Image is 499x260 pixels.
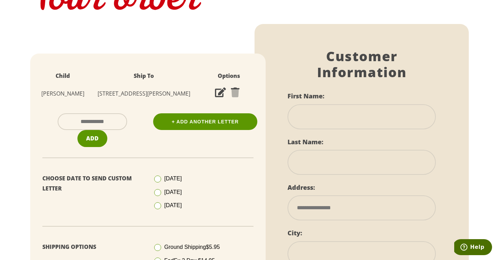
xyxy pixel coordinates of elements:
span: [DATE] [164,176,182,181]
p: Choose Date To Send Custom Letter [42,173,143,194]
span: Ground Shipping [164,244,220,250]
button: Add [77,130,107,147]
iframe: Opens a widget where you can find more information [454,239,492,257]
span: [DATE] [164,189,182,195]
span: $5.95 [206,244,220,250]
label: City: [288,229,302,237]
th: Child [37,67,89,84]
td: [PERSON_NAME] [37,84,89,103]
label: Address: [288,183,315,192]
p: Shipping Options [42,242,143,252]
h1: Customer Information [288,48,436,80]
span: Add [86,135,99,142]
td: [STREET_ADDRESS][PERSON_NAME] [89,84,199,103]
th: Ship To [89,67,199,84]
a: + Add Another Letter [153,113,257,130]
label: Last Name: [288,138,323,146]
label: First Name: [288,92,324,100]
th: Options [199,67,259,84]
span: [DATE] [164,202,182,208]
